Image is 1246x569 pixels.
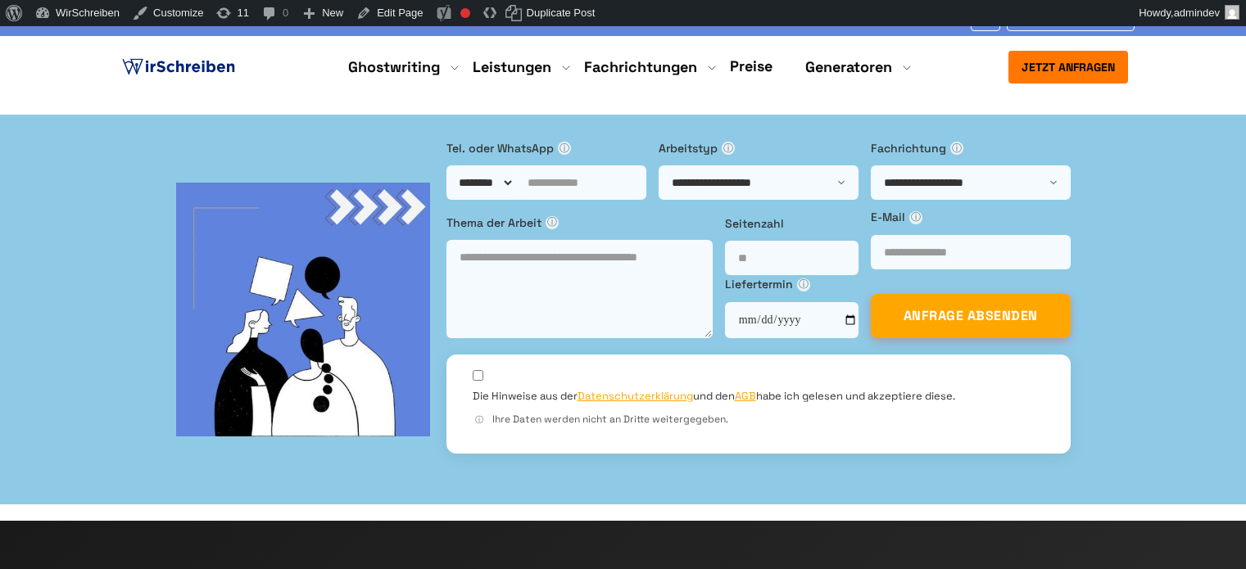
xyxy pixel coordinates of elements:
[473,389,955,404] label: Die Hinweise aus der und den habe ich gelesen und akzeptiere diese.
[725,275,859,293] label: Liefertermin
[730,56,773,75] a: Preise
[659,139,859,157] label: Arbeitstyp
[119,55,238,79] img: logo ghostwriter-österreich
[871,294,1071,338] button: ANFRAGE ABSENDEN
[446,139,646,157] label: Tel. oder WhatsApp
[909,211,922,224] span: ⓘ
[871,139,1071,157] label: Fachrichtung
[578,389,693,403] a: Datenschutzerklärung
[348,57,440,77] a: Ghostwriting
[805,57,892,77] a: Generatoren
[473,57,551,77] a: Leistungen
[735,389,756,403] a: AGB
[473,413,486,427] span: ⓘ
[725,215,859,233] label: Seitenzahl
[722,142,735,155] span: ⓘ
[473,412,1044,427] div: Ihre Daten werden nicht an Dritte weitergegeben.
[584,57,697,77] a: Fachrichtungen
[797,278,810,291] span: ⓘ
[871,208,1071,226] label: E-Mail
[546,216,559,229] span: ⓘ
[1174,7,1220,19] span: admindev
[446,214,713,232] label: Thema der Arbeit
[558,142,571,155] span: ⓘ
[176,183,430,436] img: bg
[950,142,963,155] span: ⓘ
[460,8,470,18] div: Focus keyphrase not set
[1008,51,1128,84] button: Jetzt anfragen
